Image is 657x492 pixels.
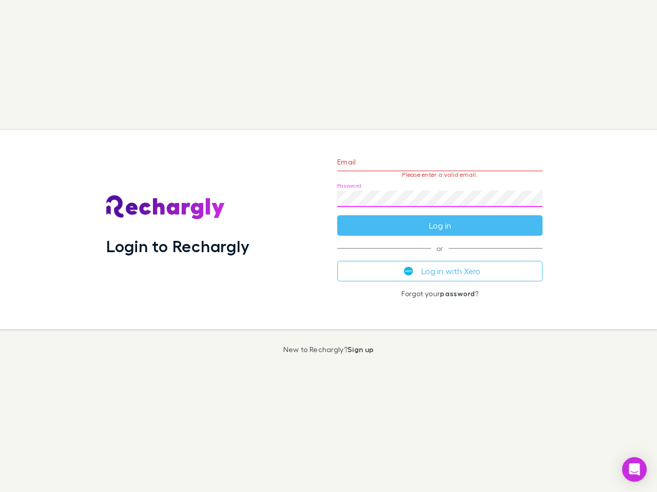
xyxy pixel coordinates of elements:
[337,171,543,178] p: Please enter a valid email.
[337,261,543,281] button: Log in with Xero
[404,266,413,276] img: Xero's logo
[337,182,361,190] label: Password
[622,457,647,482] div: Open Intercom Messenger
[283,345,374,354] p: New to Rechargly?
[106,236,249,256] h1: Login to Rechargly
[440,289,475,298] a: password
[106,195,225,220] img: Rechargly's Logo
[337,215,543,236] button: Log in
[347,345,374,354] a: Sign up
[337,248,543,249] span: or
[337,290,543,298] p: Forgot your ?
